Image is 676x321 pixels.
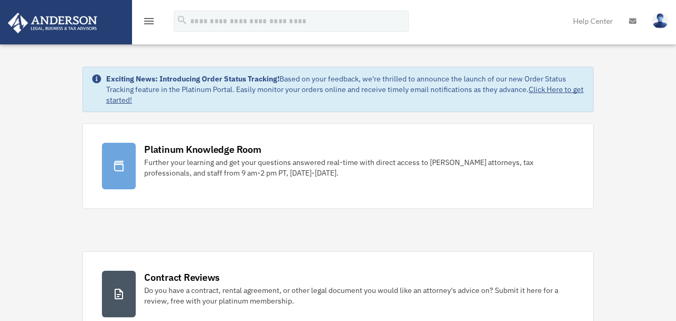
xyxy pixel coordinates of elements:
[143,15,155,27] i: menu
[652,13,668,29] img: User Pic
[144,271,220,284] div: Contract Reviews
[106,74,279,84] strong: Exciting News: Introducing Order Status Tracking!
[143,19,155,27] a: menu
[106,74,585,105] div: Based on your feedback, we're thrilled to announce the launch of our new Order Status Tracking fe...
[106,85,584,105] a: Click Here to get started!
[82,123,594,209] a: Platinum Knowledge Room Further your learning and get your questions answered real-time with dire...
[144,143,261,156] div: Platinum Knowledge Room
[144,157,574,178] div: Further your learning and get your questions answered real-time with direct access to [PERSON_NAM...
[5,13,100,33] img: Anderson Advisors Platinum Portal
[144,285,574,306] div: Do you have a contract, rental agreement, or other legal document you would like an attorney's ad...
[176,14,188,26] i: search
